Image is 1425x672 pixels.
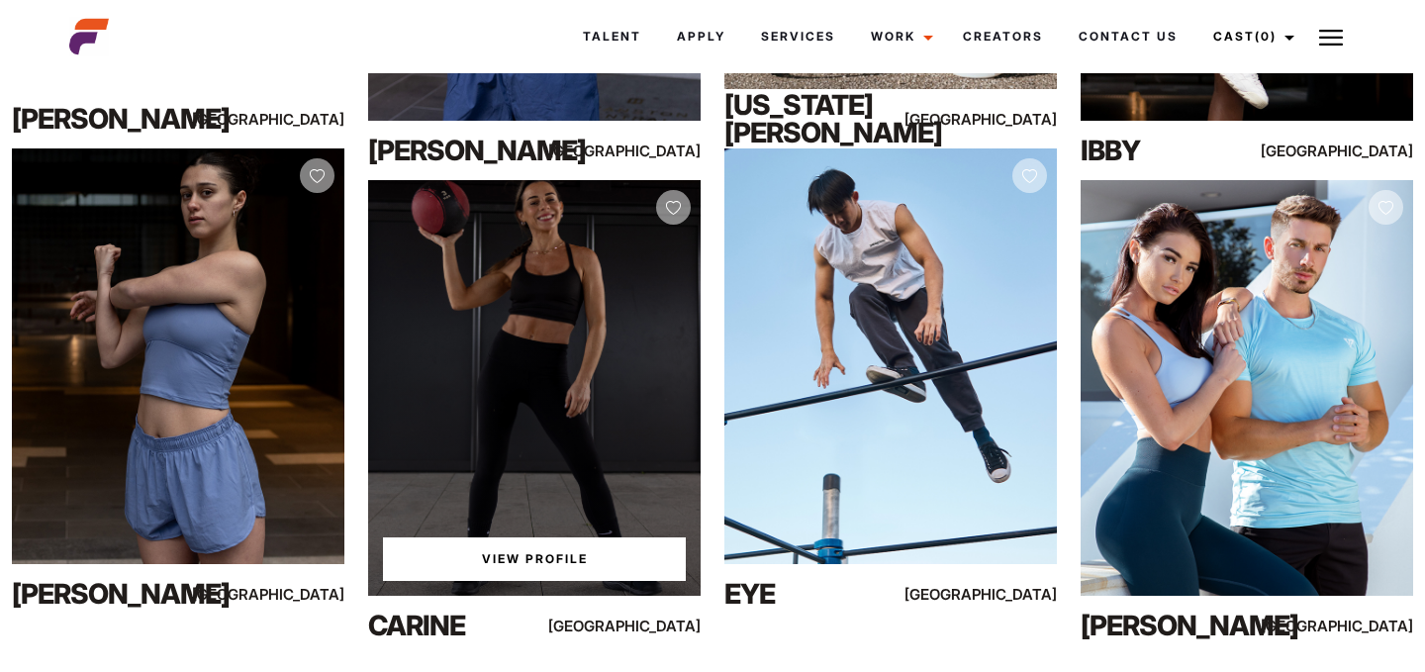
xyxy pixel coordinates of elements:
[957,582,1057,607] div: [GEOGRAPHIC_DATA]
[957,107,1057,132] div: [GEOGRAPHIC_DATA]
[724,574,924,614] div: Eye
[244,582,344,607] div: [GEOGRAPHIC_DATA]
[12,99,212,139] div: [PERSON_NAME]
[368,606,568,645] div: Carine
[1081,131,1281,170] div: Ibby
[12,574,212,614] div: [PERSON_NAME]
[1081,606,1281,645] div: [PERSON_NAME]
[853,10,945,63] a: Work
[601,614,701,638] div: [GEOGRAPHIC_DATA]
[601,139,701,163] div: [GEOGRAPHIC_DATA]
[659,10,743,63] a: Apply
[69,17,109,56] img: cropped-aefm-brand-fav-22-square.png
[1313,139,1413,163] div: [GEOGRAPHIC_DATA]
[368,131,568,170] div: [PERSON_NAME]
[1255,29,1277,44] span: (0)
[1195,10,1306,63] a: Cast(0)
[1061,10,1195,63] a: Contact Us
[1313,614,1413,638] div: [GEOGRAPHIC_DATA]
[383,537,686,581] a: View Carine'sProfile
[743,10,853,63] a: Services
[724,99,924,139] div: [US_STATE][PERSON_NAME]
[1319,26,1343,49] img: Burger icon
[945,10,1061,63] a: Creators
[565,10,659,63] a: Talent
[244,107,344,132] div: [GEOGRAPHIC_DATA]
